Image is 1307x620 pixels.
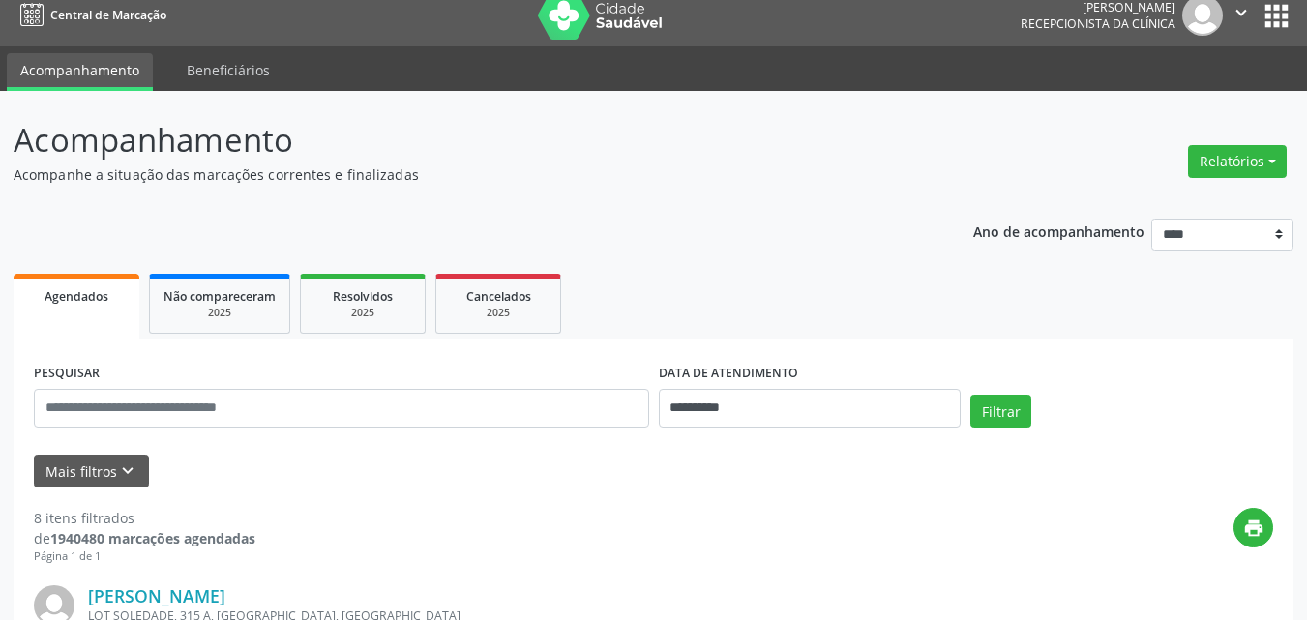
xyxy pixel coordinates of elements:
span: Não compareceram [163,288,276,305]
div: 2025 [450,306,547,320]
label: DATA DE ATENDIMENTO [659,359,798,389]
button: Mais filtroskeyboard_arrow_down [34,455,149,488]
div: de [34,528,255,548]
label: PESQUISAR [34,359,100,389]
span: Cancelados [466,288,531,305]
i: keyboard_arrow_down [117,460,138,482]
div: 2025 [163,306,276,320]
button: Filtrar [970,395,1031,428]
span: Agendados [45,288,108,305]
strong: 1940480 marcações agendadas [50,529,255,547]
p: Ano de acompanhamento [973,219,1144,243]
span: Central de Marcação [50,7,166,23]
a: Beneficiários [173,53,283,87]
a: [PERSON_NAME] [88,585,225,606]
div: Página 1 de 1 [34,548,255,565]
button: print [1233,508,1273,547]
span: Recepcionista da clínica [1021,15,1175,32]
button: Relatórios [1188,145,1287,178]
a: Acompanhamento [7,53,153,91]
div: 2025 [314,306,411,320]
p: Acompanhamento [14,116,909,164]
span: Resolvidos [333,288,393,305]
div: 8 itens filtrados [34,508,255,528]
i:  [1231,2,1252,23]
p: Acompanhe a situação das marcações correntes e finalizadas [14,164,909,185]
i: print [1243,517,1264,539]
